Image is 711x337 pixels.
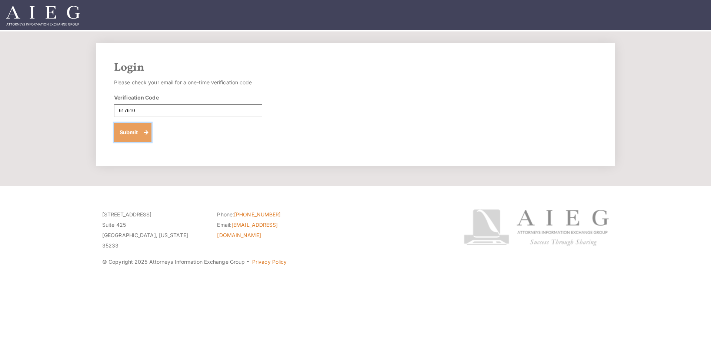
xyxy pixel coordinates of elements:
a: [EMAIL_ADDRESS][DOMAIN_NAME] [217,222,278,238]
li: Phone: [217,209,321,220]
li: Email: [217,220,321,240]
a: Privacy Policy [252,259,287,265]
button: Submit [114,123,151,142]
p: [STREET_ADDRESS] Suite 425 [GEOGRAPHIC_DATA], [US_STATE] 35233 [102,209,206,251]
h2: Login [114,61,597,74]
p: © Copyright 2025 Attorneys Information Exchange Group [102,257,436,267]
img: Attorneys Information Exchange Group logo [464,209,609,246]
img: Attorneys Information Exchange Group [6,6,80,26]
label: Verification Code [114,94,159,101]
span: · [246,262,250,265]
a: [PHONE_NUMBER] [234,211,281,218]
p: Please check your email for a one-time verification code [114,77,262,88]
